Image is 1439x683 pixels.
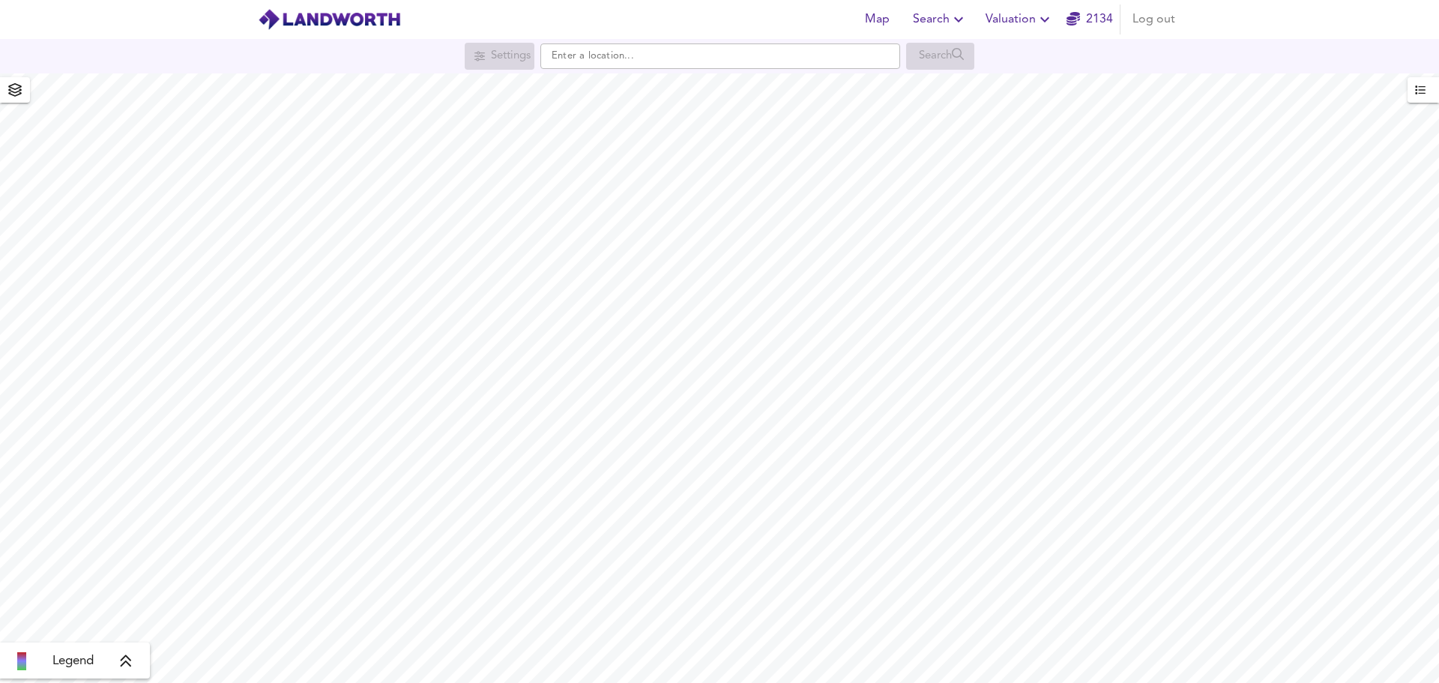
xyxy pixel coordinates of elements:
button: Search [907,4,974,34]
img: logo [258,8,401,31]
a: 2134 [1067,9,1113,30]
button: 2134 [1066,4,1114,34]
button: Map [853,4,901,34]
span: Map [859,9,895,30]
div: Search for a location first or explore the map [465,43,534,70]
button: Valuation [980,4,1060,34]
span: Log out [1132,9,1175,30]
span: Search [913,9,968,30]
button: Log out [1126,4,1181,34]
span: Legend [52,652,94,670]
span: Valuation [986,9,1054,30]
div: Search for a location first or explore the map [906,43,974,70]
input: Enter a location... [540,43,900,69]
